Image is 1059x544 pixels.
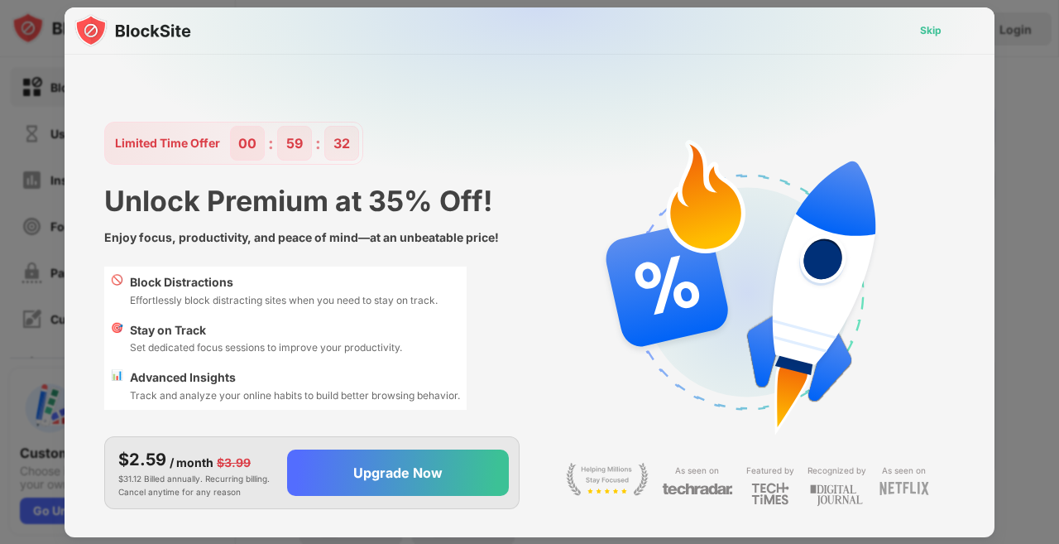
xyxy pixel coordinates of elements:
[810,482,863,509] img: light-digital-journal.svg
[746,463,794,479] div: Featured by
[130,368,460,387] div: Advanced Insights
[118,447,166,472] div: $2.59
[170,454,213,472] div: / month
[74,7,1004,335] img: gradient.svg
[751,482,789,505] img: light-techtimes.svg
[130,388,460,403] div: Track and analyze your online habits to build better browsing behavior.
[879,482,929,495] img: light-netflix.svg
[217,454,251,472] div: $3.99
[675,463,719,479] div: As seen on
[807,463,866,479] div: Recognized by
[111,321,123,356] div: 🎯
[130,339,402,355] div: Set dedicated focus sessions to improve your productivity.
[118,447,274,498] div: $31.12 Billed annually. Recurring billing. Cancel anytime for any reason
[566,463,649,496] img: light-stay-focus.svg
[920,22,942,39] div: Skip
[882,463,926,479] div: As seen on
[111,368,123,403] div: 📊
[353,465,443,481] div: Upgrade Now
[662,482,733,496] img: light-techradar.svg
